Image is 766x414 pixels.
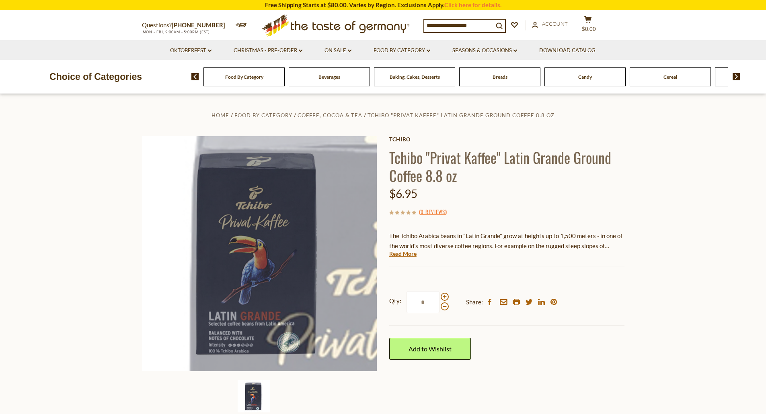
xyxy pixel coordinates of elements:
[539,46,596,55] a: Download Catalog
[466,297,483,307] span: Share:
[532,20,568,29] a: Account
[318,74,340,80] a: Beverages
[389,148,624,184] h1: Tchibo "Privat Kaffee" Latin Grande Ground Coffee 8.8 oz
[389,136,624,143] a: Tchibo
[142,30,210,34] span: MON - FRI, 9:00AM - 5:00PM (EST)
[419,208,447,216] span: ( )
[142,136,377,371] img: Tchibo Prival Kaffee Latin Grande Ground Coffee
[234,46,302,55] a: Christmas - PRE-ORDER
[733,73,740,80] img: next arrow
[452,46,517,55] a: Seasons & Occasions
[389,187,417,200] span: $6.95
[324,46,351,55] a: On Sale
[389,338,471,360] a: Add to Wishlist
[298,112,362,118] a: Coffee, Cocoa & Tea
[578,74,592,80] a: Candy
[444,1,501,8] a: Click here for details.
[225,74,263,80] a: Food By Category
[368,112,554,118] a: Tchibo "Privat Kaffee" Latin Grande Ground Coffee 8.8 oz
[389,250,417,258] a: Read More
[191,73,199,80] img: previous arrow
[407,291,439,313] input: Qty:
[142,20,231,31] p: Questions?
[374,46,430,55] a: Food By Category
[238,380,270,412] img: Tchibo Prival Kaffee Latin Grande Ground Coffee
[493,74,507,80] a: Breads
[582,26,596,32] span: $0.00
[390,74,440,80] a: Baking, Cakes, Desserts
[576,16,600,36] button: $0.00
[212,112,229,118] a: Home
[170,46,212,55] a: Oktoberfest
[421,208,445,216] a: 0 Reviews
[542,20,568,27] span: Account
[389,296,401,306] strong: Qty:
[234,112,292,118] a: Food By Category
[172,21,225,29] a: [PHONE_NUMBER]
[663,74,677,80] a: Cereal
[389,231,624,251] p: The Tchibo Arabica beans in "Latin Grande" grow at heights up to 1,500 meters - in one of the wor...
